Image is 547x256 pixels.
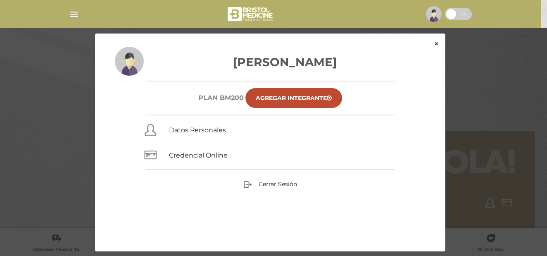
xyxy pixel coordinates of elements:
[115,47,144,76] img: profile-placeholder.svg
[245,88,342,108] a: Agregar Integrante
[259,180,297,188] span: Cerrar Sesión
[169,151,228,159] a: Credencial Online
[244,180,297,188] a: Cerrar Sesión
[428,33,445,54] button: ×
[169,126,226,134] a: Datos Personales
[115,53,426,71] h3: [PERSON_NAME]
[244,180,252,189] img: sign-out.png
[69,9,79,19] img: Cober_menu-lines-white.svg
[426,6,442,22] img: profile-placeholder.svg
[198,94,244,102] h6: Plan BM200
[226,4,276,24] img: bristol-medicine-blanco.png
